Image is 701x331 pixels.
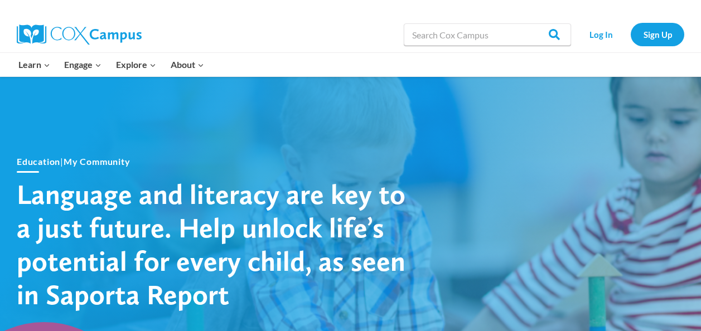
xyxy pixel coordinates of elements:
[64,57,101,72] span: Engage
[17,156,60,167] a: Education
[17,25,142,45] img: Cox Campus
[17,177,407,311] h1: Language and literacy are key to a just future. Help unlock life’s potential for every child, as ...
[577,23,684,46] nav: Secondary Navigation
[577,23,625,46] a: Log In
[11,53,211,76] nav: Primary Navigation
[631,23,684,46] a: Sign Up
[171,57,204,72] span: About
[116,57,156,72] span: Explore
[404,23,571,46] input: Search Cox Campus
[64,156,130,167] a: My Community
[17,156,130,167] span: |
[18,57,50,72] span: Learn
